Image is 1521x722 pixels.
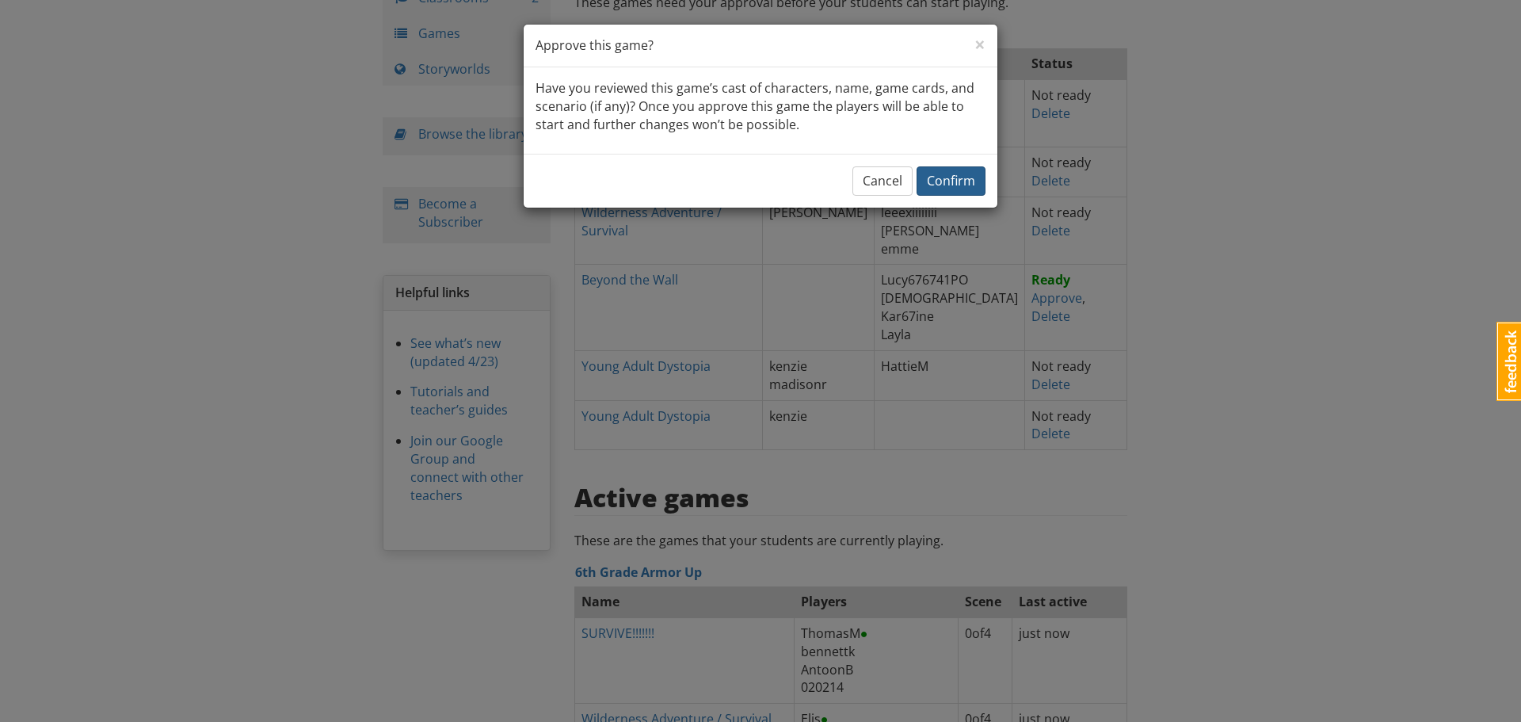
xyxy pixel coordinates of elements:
span: × [974,31,985,57]
button: Cancel [852,166,913,196]
button: Confirm [917,166,985,196]
span: Confirm [927,172,975,189]
p: Have you reviewed this game’s cast of characters, name, game cards, and scenario (if any)? Once y... [536,79,985,134]
div: Approve this game? [524,25,997,67]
